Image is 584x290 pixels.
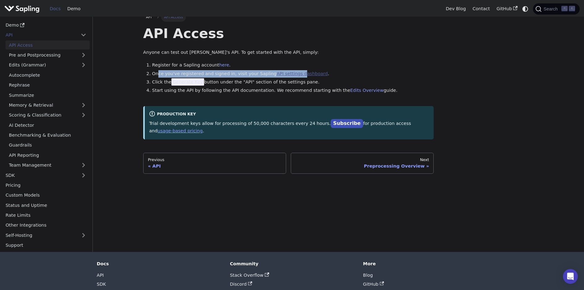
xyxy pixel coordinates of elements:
[143,49,434,56] p: Anyone can test out [PERSON_NAME]'s API. To get started with the API, simply:
[143,13,434,21] nav: Breadcrumbs
[219,62,229,67] a: here
[6,51,90,60] a: Pre and Postprocessing
[230,273,269,278] a: Stack Overflow
[161,13,186,21] span: API Access
[2,31,77,40] a: API
[291,153,434,174] a: NextPreprocessing Overview
[6,41,90,49] a: API Access
[6,81,90,90] a: Rephrase
[350,88,384,93] a: Edits Overview
[331,119,363,128] a: Subscribe
[152,79,434,86] li: Click the button under the "API" section of the settings pane.
[152,70,434,78] li: Once you've registered and signed in, visit your Sapling .
[542,6,561,11] span: Search
[152,87,434,94] li: Start using the API by following the API documentation. We recommend starting with the guide.
[295,163,429,169] div: Preprocessing Overview
[149,111,429,118] div: Production Key
[77,31,90,40] button: Collapse sidebar category 'API'
[6,61,90,70] a: Edits (Grammar)
[143,153,434,174] nav: Docs pages
[521,4,530,13] button: Switch between dark and light mode (currently system mode)
[97,261,221,267] div: Docs
[6,121,90,130] a: AI Detector
[2,21,90,30] a: Demo
[2,221,90,230] a: Other Integrations
[2,231,90,240] a: Self-Hosting
[46,4,64,14] a: Docs
[2,201,90,210] a: Status and Uptime
[6,101,90,110] a: Memory & Retrieval
[561,6,568,11] kbd: ⌘
[2,181,90,190] a: Pricing
[563,269,578,284] div: Open Intercom Messenger
[157,128,203,133] a: usage-based pricing
[143,25,434,42] h1: API Access
[442,4,469,14] a: Dev Blog
[230,261,354,267] div: Community
[2,211,90,220] a: Rate Limits
[6,91,90,100] a: Summarize
[295,157,429,162] div: Next
[171,78,204,86] span: Generate Key
[2,171,77,180] a: SDK
[2,241,90,250] a: Support
[77,171,90,180] button: Expand sidebar category 'SDK'
[493,4,521,14] a: GitHub
[277,71,328,76] a: API settings dashboard
[143,153,286,174] a: PreviousAPI
[149,119,429,135] p: Trial development keys allow for processing of 50,000 characters every 24 hours. for production a...
[152,62,434,69] li: Register for a Sapling account .
[146,15,152,19] span: API
[6,70,90,79] a: Autocomplete
[6,131,90,140] a: Benchmarking & Evaluation
[2,191,90,200] a: Custom Models
[6,141,90,150] a: Guardrails
[4,4,42,13] a: Sapling.ai
[4,4,40,13] img: Sapling.ai
[230,282,252,287] a: Discord
[363,282,384,287] a: GitHub
[6,161,90,170] a: Team Management
[469,4,493,14] a: Contact
[97,282,106,287] a: SDK
[533,3,579,15] button: Search (Command+K)
[6,111,90,120] a: Scoring & Classification
[6,151,90,160] a: API Reporting
[363,261,487,267] div: More
[143,13,155,21] a: API
[363,273,373,278] a: Blog
[97,273,104,278] a: API
[148,157,281,162] div: Previous
[148,163,281,169] div: API
[64,4,84,14] a: Demo
[569,6,575,11] kbd: K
